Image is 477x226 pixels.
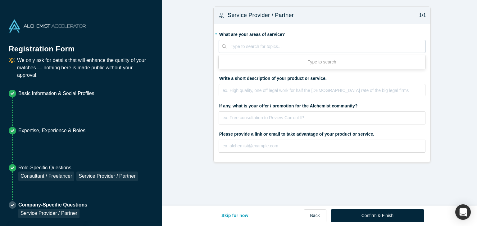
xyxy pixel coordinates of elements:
label: Write a short description of your product or service. [219,73,425,82]
p: Expertise, Experience & Roles [18,127,85,134]
p: Company-Specific Questions [18,201,87,209]
img: Alchemist Accelerator Logo [9,20,86,33]
button: Skip for now [215,209,255,222]
input: ex. alchemist@example.com [219,140,425,153]
button: Confirm & Finish [331,209,424,222]
div: Consultant / Freelancer [18,172,74,181]
input: ex. Free consultation to Review Current IP [219,111,425,124]
p: 1/1 [416,12,426,19]
label: What are your areas of service? [219,29,425,38]
div: Type to search [219,56,425,68]
label: If any, what is your offer / promotion for the Alchemist community? [219,101,425,109]
h1: Registration Form [9,37,153,54]
div: rdw-wrapper [219,84,425,96]
h3: Service Provider / Partner [228,11,294,20]
p: Basic Information & Social Profiles [18,90,94,97]
div: Service Provider / Partner [76,172,138,181]
button: Back [304,209,326,222]
label: Please provide a link or email to take advantage of your product or service. [219,129,425,137]
div: rdw-editor [223,86,421,98]
div: Service Provider / Partner [18,209,79,218]
p: Role-Specific Questions [18,164,138,172]
p: We only ask for details that will enhance the quality of your matches — nothing here is made publ... [17,57,153,79]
